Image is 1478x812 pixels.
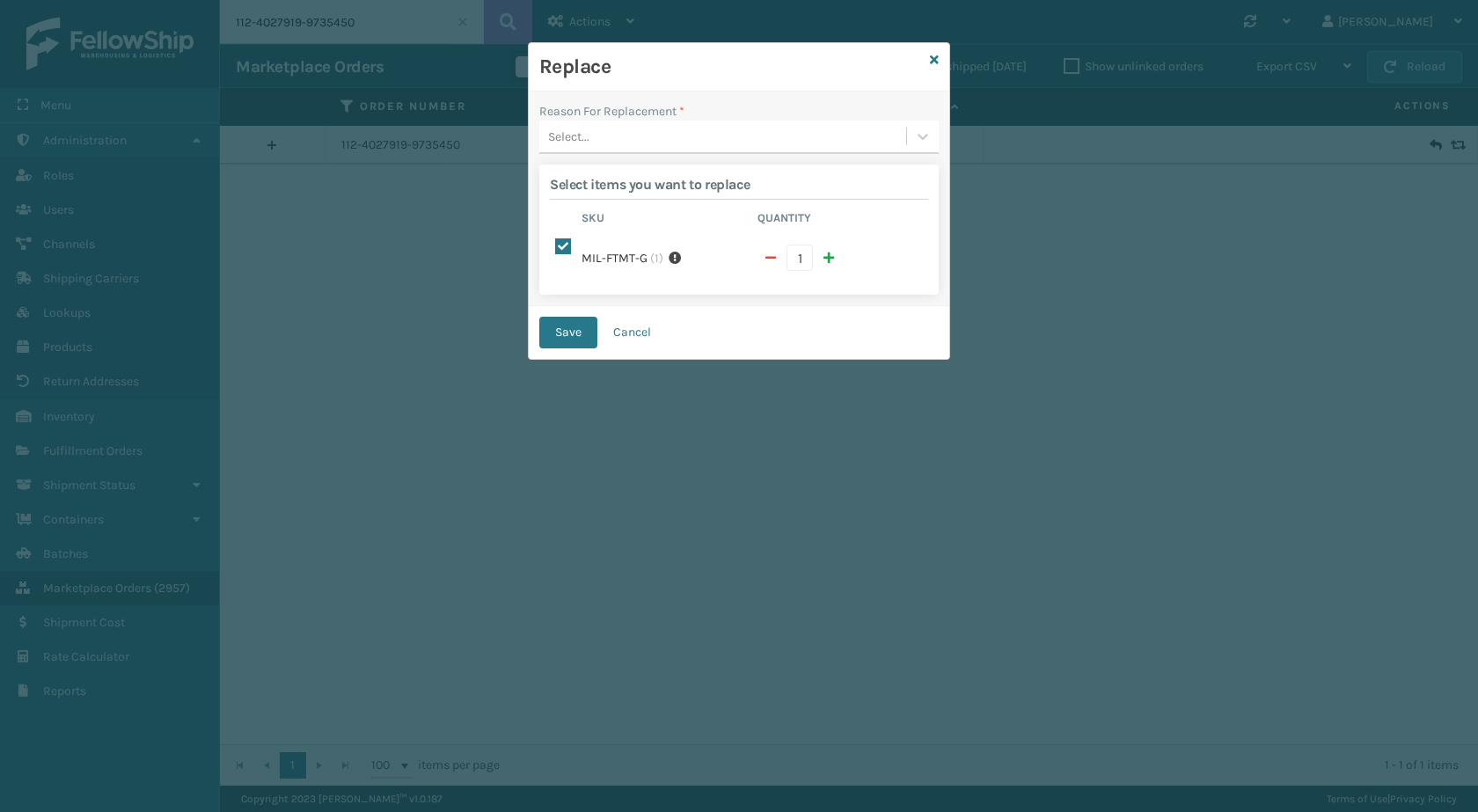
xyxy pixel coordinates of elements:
[539,54,923,80] h3: Replace
[582,249,648,267] label: MIL-FTMT-G
[539,102,684,121] label: Reason For Replacement
[539,317,597,348] button: Save
[548,128,589,146] div: Select...
[597,317,667,348] button: Cancel
[550,175,928,194] h2: Select items you want to replace
[650,249,663,267] span: ( 1 )
[752,210,928,231] th: Quantity
[576,210,752,231] th: Sku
